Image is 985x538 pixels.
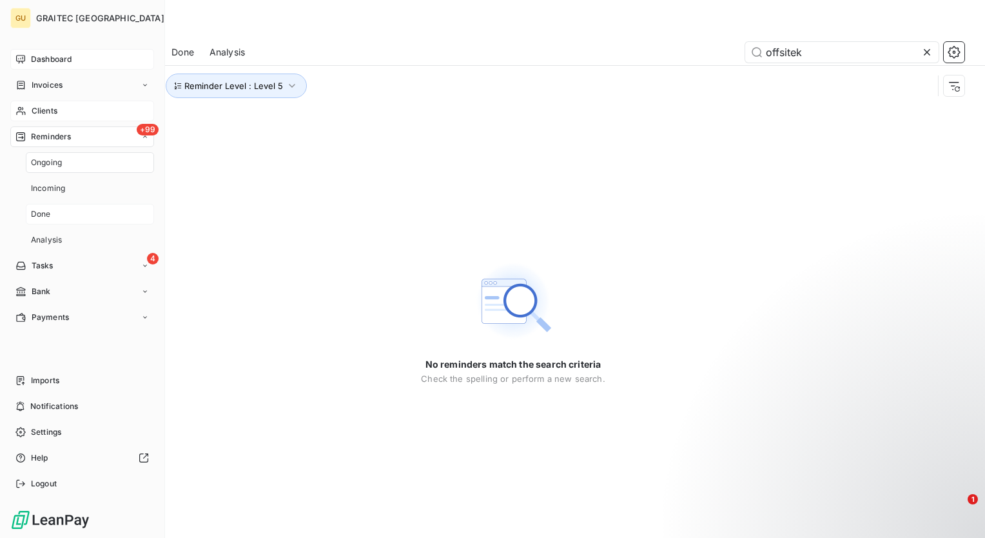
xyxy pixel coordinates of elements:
[31,478,57,490] span: Logout
[31,54,72,65] span: Dashboard
[36,13,164,23] span: GRAITEC [GEOGRAPHIC_DATA]
[727,413,985,503] iframe: Intercom notifications message
[171,46,194,59] span: Done
[32,260,54,272] span: Tasks
[10,510,90,530] img: Logo LeanPay
[184,81,283,91] span: Reminder Level : Level 5
[31,131,71,143] span: Reminders
[421,374,605,384] span: Check the spelling or perform a new search.
[30,401,78,412] span: Notifications
[166,74,307,98] button: Reminder Level : Level 5
[10,8,31,28] div: GU
[210,46,245,59] span: Analysis
[32,312,69,323] span: Payments
[31,426,61,438] span: Settings
[147,253,159,264] span: 4
[31,234,62,246] span: Analysis
[745,42,939,63] input: Search
[10,448,154,468] a: Help
[425,358,601,371] span: No reminders match the search criteria
[31,157,62,168] span: Ongoing
[968,494,978,504] span: 1
[472,260,554,343] img: Empty state
[32,286,51,297] span: Bank
[31,375,59,386] span: Imports
[137,124,159,135] span: +99
[32,79,63,91] span: Invoices
[31,208,51,220] span: Done
[941,494,972,525] iframe: Intercom live chat
[31,183,65,194] span: Incoming
[31,452,48,464] span: Help
[32,105,57,117] span: Clients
